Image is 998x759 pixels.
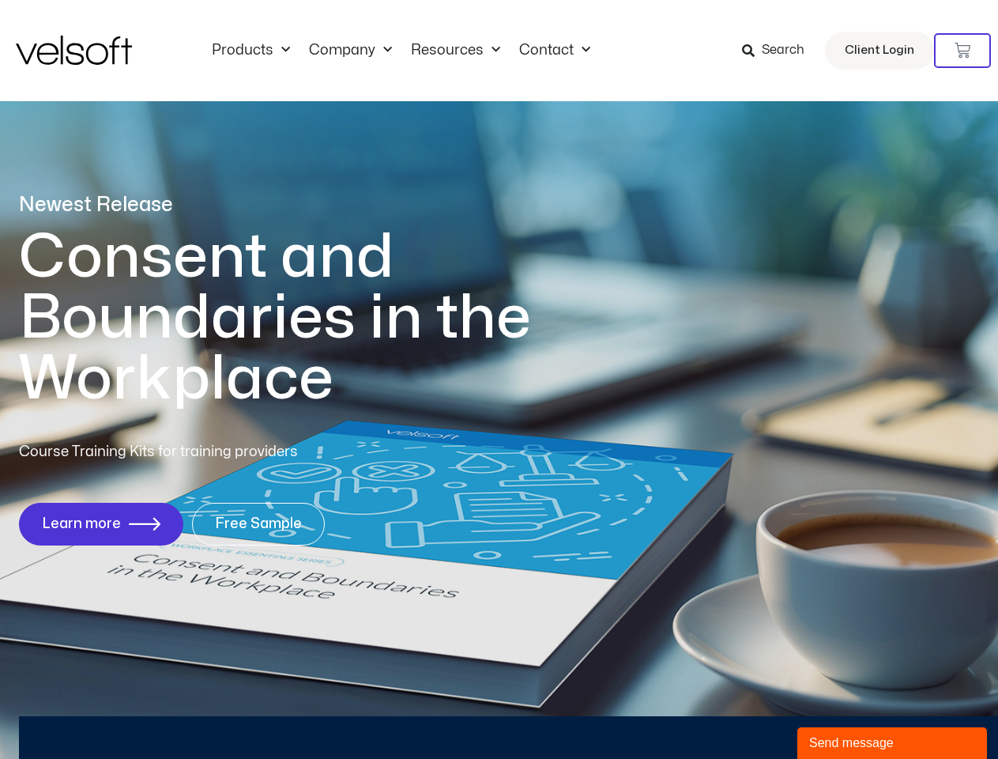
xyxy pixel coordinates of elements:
[401,42,510,59] a: ResourcesMenu Toggle
[845,40,914,61] span: Client Login
[202,42,600,59] nav: Menu
[19,227,596,410] h1: Consent and Boundaries in the Workplace
[215,516,302,532] span: Free Sample
[797,724,990,759] iframe: chat widget
[16,36,132,65] img: Velsoft Training Materials
[299,42,401,59] a: CompanyMenu Toggle
[202,42,299,59] a: ProductsMenu Toggle
[825,32,934,70] a: Client Login
[192,503,325,546] a: Free Sample
[19,503,183,546] a: Learn more
[19,191,596,219] p: Newest Release
[510,42,600,59] a: ContactMenu Toggle
[762,40,804,61] span: Search
[19,441,412,463] p: Course Training Kits for training providers
[42,516,121,532] span: Learn more
[742,37,815,64] a: Search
